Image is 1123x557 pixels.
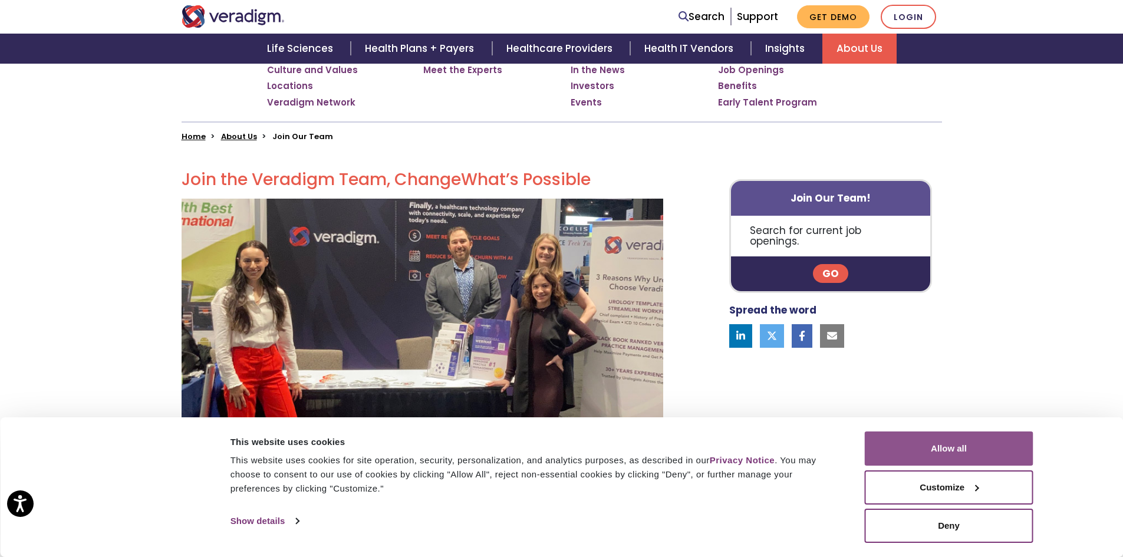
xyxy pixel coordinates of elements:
[253,34,351,64] a: Life Sciences
[751,34,822,64] a: Insights
[267,80,313,92] a: Locations
[230,512,299,530] a: Show details
[230,453,838,496] div: This website uses cookies for site operation, security, personalization, and analytics purposes, ...
[571,80,614,92] a: Investors
[731,216,931,256] p: Search for current job openings.
[729,303,816,317] strong: Spread the word
[791,191,871,205] strong: Join Our Team!
[813,264,848,283] a: Go
[267,64,358,76] a: Culture and Values
[865,509,1033,543] button: Deny
[571,64,625,76] a: In the News
[718,97,817,108] a: Early Talent Program
[881,5,936,29] a: Login
[865,470,1033,505] button: Customize
[737,9,778,24] a: Support
[182,131,206,142] a: Home
[492,34,630,64] a: Healthcare Providers
[230,435,838,449] div: This website uses cookies
[571,97,602,108] a: Events
[461,168,591,191] span: What’s Possible
[679,9,724,25] a: Search
[797,5,870,28] a: Get Demo
[630,34,751,64] a: Health IT Vendors
[718,64,784,76] a: Job Openings
[423,64,502,76] a: Meet the Experts
[221,131,257,142] a: About Us
[718,80,757,92] a: Benefits
[182,170,663,190] h2: Join the Veradigm Team, Change
[822,34,897,64] a: About Us
[865,431,1033,466] button: Allow all
[710,455,775,465] a: Privacy Notice
[182,5,285,28] img: Veradigm logo
[267,97,355,108] a: Veradigm Network
[351,34,492,64] a: Health Plans + Payers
